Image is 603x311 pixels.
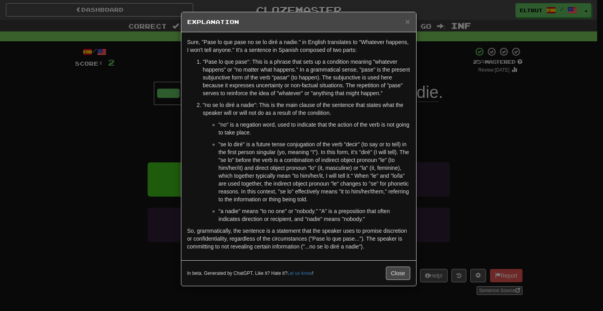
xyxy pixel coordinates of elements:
[203,58,410,97] p: "Pase lo que pase": This is a phrase that sets up a condition meaning "whatever happens" or "no m...
[219,207,410,223] p: "a nadie" means "to no one" or "nobody." "A" is a preposition that often indicates direction or r...
[405,17,410,26] span: ×
[187,270,314,277] small: In beta. Generated by ChatGPT. Like it? Hate it? !
[203,101,410,117] p: "no se lo diré a nadie": This is the main clause of the sentence that states what the speaker wil...
[219,121,410,136] p: "no" is a negation word, used to indicate that the action of the verb is not going to take place.
[219,140,410,203] p: "se lo diré" is a future tense conjugation of the verb "decir" (to say or to tell) in the first p...
[187,227,410,250] p: So, grammatically, the sentence is a statement that the speaker uses to promise discretion or con...
[405,17,410,26] button: Close
[287,271,312,276] a: Let us know
[187,18,410,26] h5: Explanation
[187,38,410,54] p: Sure, "Pase lo que pase no se lo diré a nadie." in English translates to "Whatever happens, I won...
[386,267,410,280] button: Close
